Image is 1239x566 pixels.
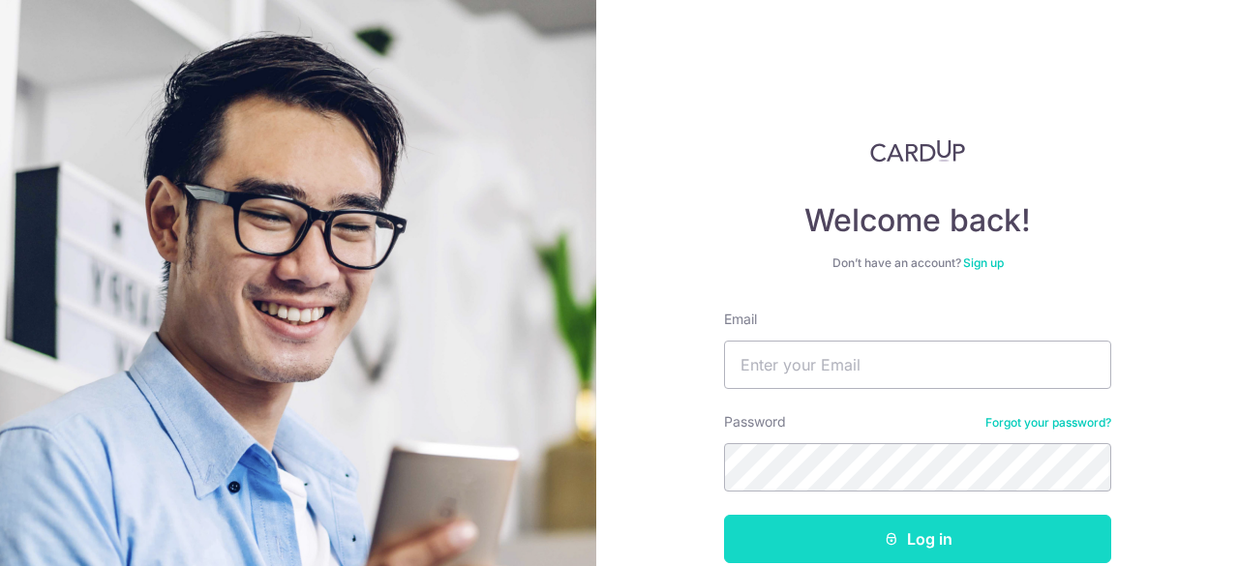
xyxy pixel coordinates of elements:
[985,415,1111,431] a: Forgot your password?
[724,255,1111,271] div: Don’t have an account?
[724,412,786,432] label: Password
[963,255,1004,270] a: Sign up
[724,310,757,329] label: Email
[870,139,965,163] img: CardUp Logo
[724,341,1111,389] input: Enter your Email
[724,201,1111,240] h4: Welcome back!
[724,515,1111,563] button: Log in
